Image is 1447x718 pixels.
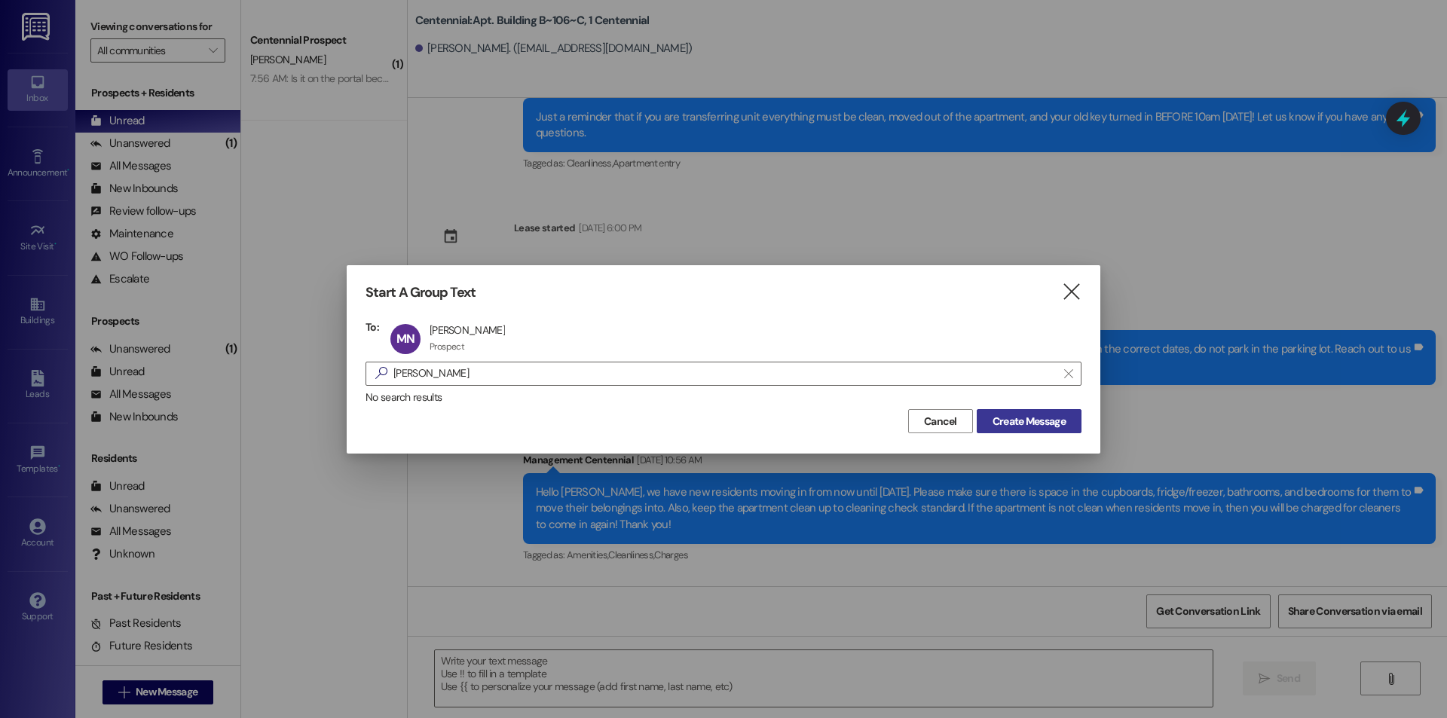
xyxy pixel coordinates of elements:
span: Create Message [993,414,1066,429]
span: MN [396,331,415,347]
input: Search for any contact or apartment [393,363,1057,384]
button: Clear text [1057,362,1081,385]
h3: To: [366,320,379,334]
div: No search results [366,390,1081,405]
div: [PERSON_NAME] [430,323,505,337]
button: Cancel [908,409,973,433]
span: Cancel [924,414,957,429]
i:  [1061,284,1081,300]
div: Prospect [430,341,464,353]
h3: Start A Group Text [366,284,476,301]
button: Create Message [977,409,1081,433]
i:  [369,365,393,381]
i:  [1064,368,1072,380]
